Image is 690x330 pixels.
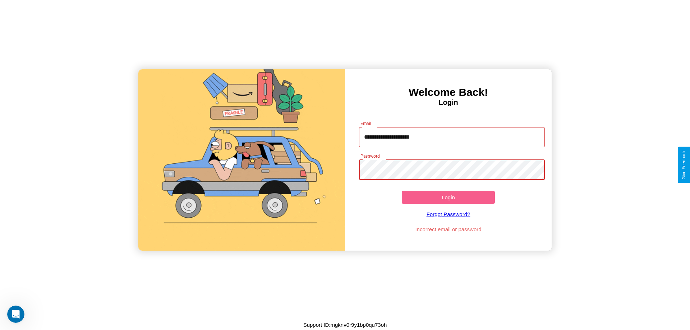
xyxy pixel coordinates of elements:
h4: Login [345,98,552,107]
div: Give Feedback [681,150,686,180]
button: Login [402,191,495,204]
h3: Welcome Back! [345,86,552,98]
iframe: Intercom live chat [7,306,24,323]
a: Forgot Password? [355,204,542,224]
p: Incorrect email or password [355,224,542,234]
img: gif [138,69,345,251]
label: Email [360,120,372,126]
label: Password [360,153,379,159]
p: Support ID: mgknv0r9y1bp0qu73oh [303,320,387,330]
